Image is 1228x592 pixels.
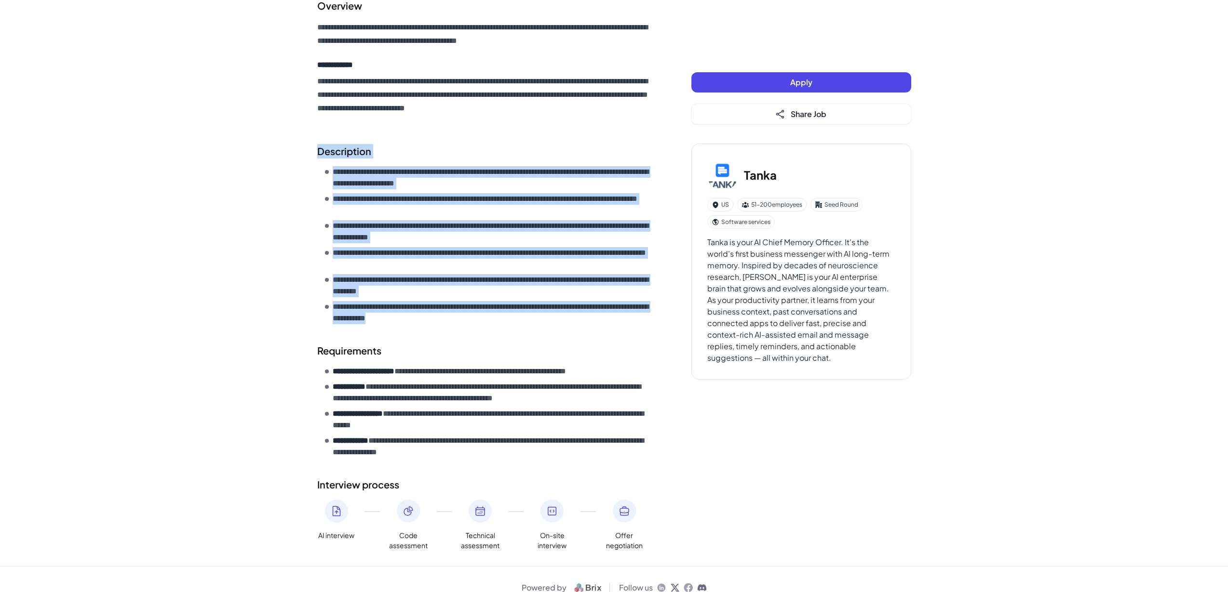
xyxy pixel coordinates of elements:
[790,77,812,87] span: Apply
[707,198,733,211] div: US
[791,109,826,119] span: Share Job
[810,198,863,211] div: Seed Round
[317,144,653,158] h2: Description
[691,104,911,124] button: Share Job
[691,72,911,92] button: Apply
[744,166,777,184] h3: Tanka
[318,530,354,540] span: AI interview
[707,237,895,364] div: Tanka is your AI Chief Memory Officer. It's the world's first business messenger with AI long-ter...
[317,343,653,358] h2: Requirements
[533,530,571,551] span: On-site interview
[461,530,499,551] span: Technical assessment
[605,530,644,551] span: Offer negotiation
[389,530,428,551] span: Code assessment
[317,477,653,492] h2: Interview process
[707,159,738,190] img: Ta
[737,198,807,211] div: 51-200 employees
[707,215,775,229] div: Software services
